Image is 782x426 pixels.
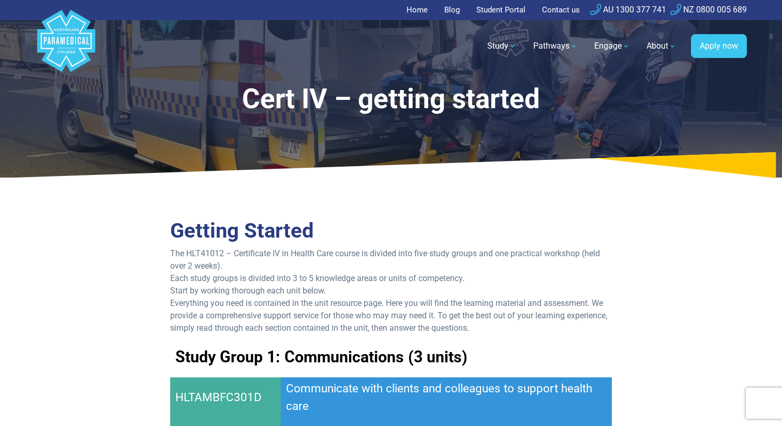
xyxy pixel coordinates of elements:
[175,343,606,369] p: Study Group 1: Communications (3 units)
[527,32,584,61] a: Pathways
[481,32,523,61] a: Study
[691,34,747,58] a: Apply now
[175,386,275,406] p: HLTAMBFC301D
[588,32,636,61] a: Engage
[640,32,683,61] a: About
[35,20,97,72] a: Australian Paramedical College
[670,5,747,14] a: NZ 0800 005 689
[170,218,611,243] h1: Getting Started
[170,247,611,334] p: The HLT41012 – Certificate IV in Health Care course is divided into five study groups and one pra...
[124,83,658,115] h1: Cert IV – getting started
[590,5,666,14] a: AU 1300 377 741
[286,377,607,415] p: Communicate with clients and colleagues to support health care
